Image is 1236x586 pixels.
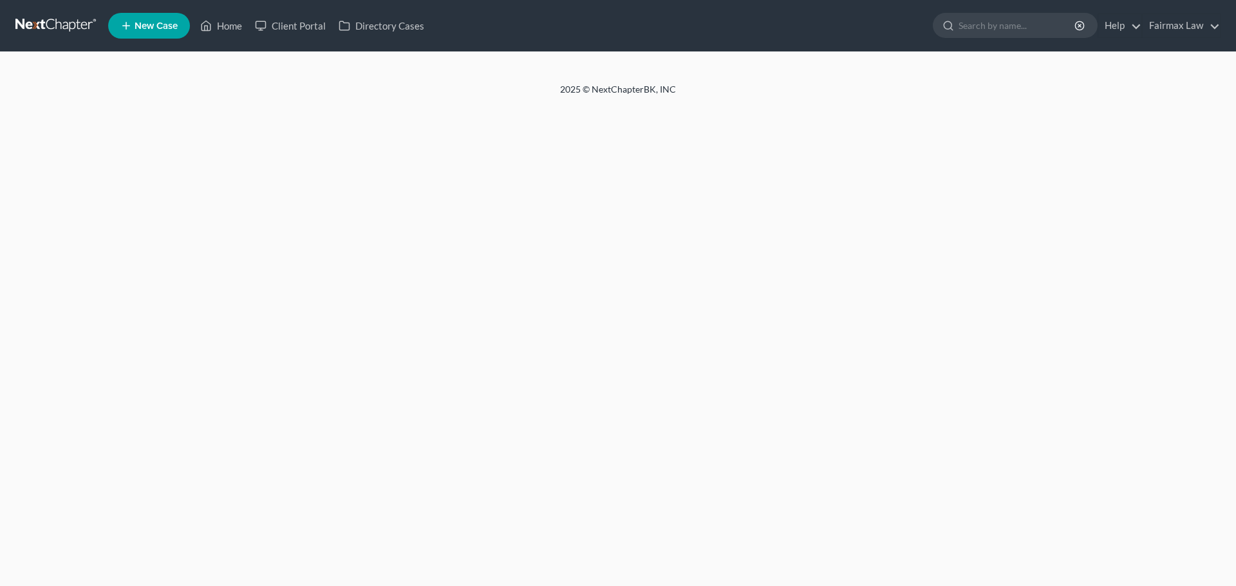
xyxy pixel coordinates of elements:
[251,83,985,106] div: 2025 © NextChapterBK, INC
[248,14,332,37] a: Client Portal
[959,14,1076,37] input: Search by name...
[1098,14,1141,37] a: Help
[1143,14,1220,37] a: Fairmax Law
[332,14,431,37] a: Directory Cases
[194,14,248,37] a: Home
[135,21,178,31] span: New Case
